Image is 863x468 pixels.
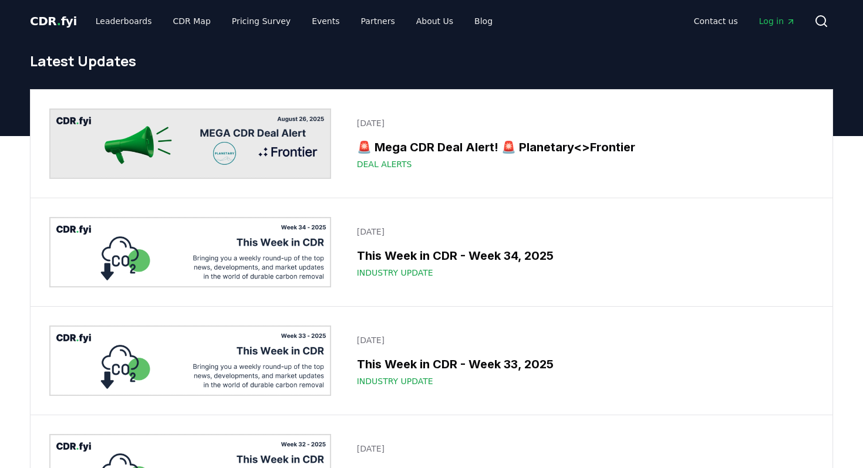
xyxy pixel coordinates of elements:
nav: Main [86,11,502,32]
p: [DATE] [357,443,807,455]
p: [DATE] [357,226,807,238]
a: Leaderboards [86,11,161,32]
a: Partners [352,11,404,32]
a: [DATE]This Week in CDR - Week 33, 2025Industry Update [350,327,814,394]
a: Pricing Survey [223,11,300,32]
img: This Week in CDR - Week 33, 2025 blog post image [49,325,331,396]
h3: 🚨 Mega CDR Deal Alert! 🚨 Planetary<>Frontier [357,138,807,156]
a: [DATE]🚨 Mega CDR Deal Alert! 🚨 Planetary<>FrontierDeal Alerts [350,110,814,177]
p: [DATE] [357,334,807,346]
span: Industry Update [357,375,433,387]
a: [DATE]This Week in CDR - Week 34, 2025Industry Update [350,219,814,286]
a: Events [302,11,349,32]
p: [DATE] [357,117,807,129]
a: Contact us [685,11,747,32]
a: About Us [407,11,463,32]
img: 🚨 Mega CDR Deal Alert! 🚨 Planetary<>Frontier blog post image [49,108,331,179]
span: Log in [759,15,795,27]
span: . [57,14,61,28]
h3: This Week in CDR - Week 34, 2025 [357,247,807,264]
span: Industry Update [357,267,433,279]
h1: Latest Updates [30,52,833,70]
nav: Main [685,11,805,32]
a: Log in [750,11,805,32]
span: Deal Alerts [357,158,412,170]
a: CDR.fyi [30,13,77,29]
img: This Week in CDR - Week 34, 2025 blog post image [49,217,331,287]
h3: This Week in CDR - Week 33, 2025 [357,355,807,373]
span: CDR fyi [30,14,77,28]
a: Blog [465,11,502,32]
a: CDR Map [164,11,220,32]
